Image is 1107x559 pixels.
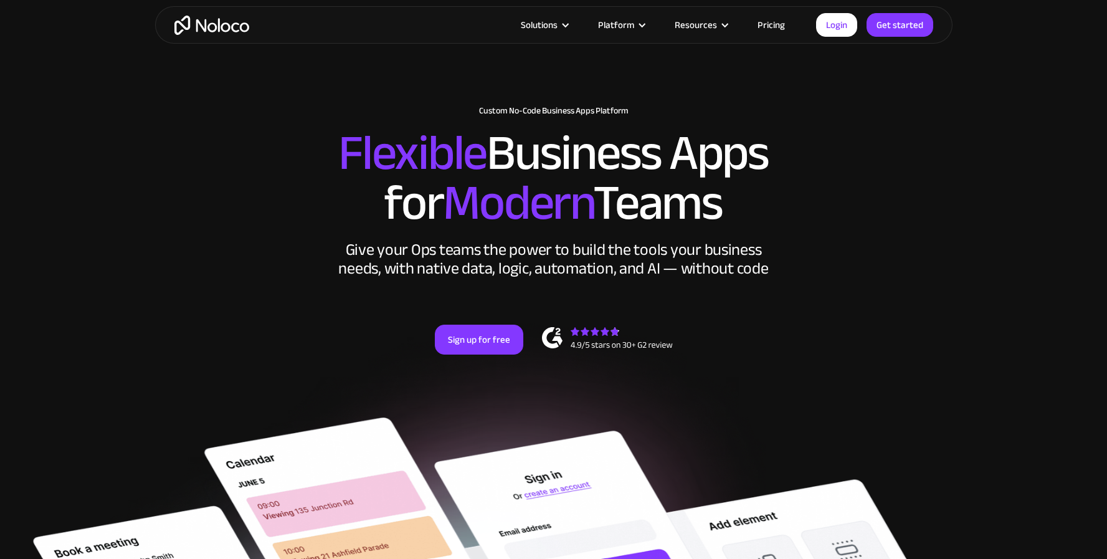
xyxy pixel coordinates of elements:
div: Platform [598,17,634,33]
a: Get started [867,13,933,37]
span: Modern [443,156,593,249]
div: Platform [582,17,659,33]
div: Resources [659,17,742,33]
div: Resources [675,17,717,33]
h1: Custom No-Code Business Apps Platform [168,106,940,116]
a: Pricing [742,17,801,33]
a: Sign up for free [435,325,523,355]
h2: Business Apps for Teams [168,128,940,228]
div: Solutions [505,17,582,33]
span: Flexible [338,107,487,199]
a: home [174,16,249,35]
div: Give your Ops teams the power to build the tools your business needs, with native data, logic, au... [336,241,772,278]
a: Login [816,13,857,37]
div: Solutions [521,17,558,33]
